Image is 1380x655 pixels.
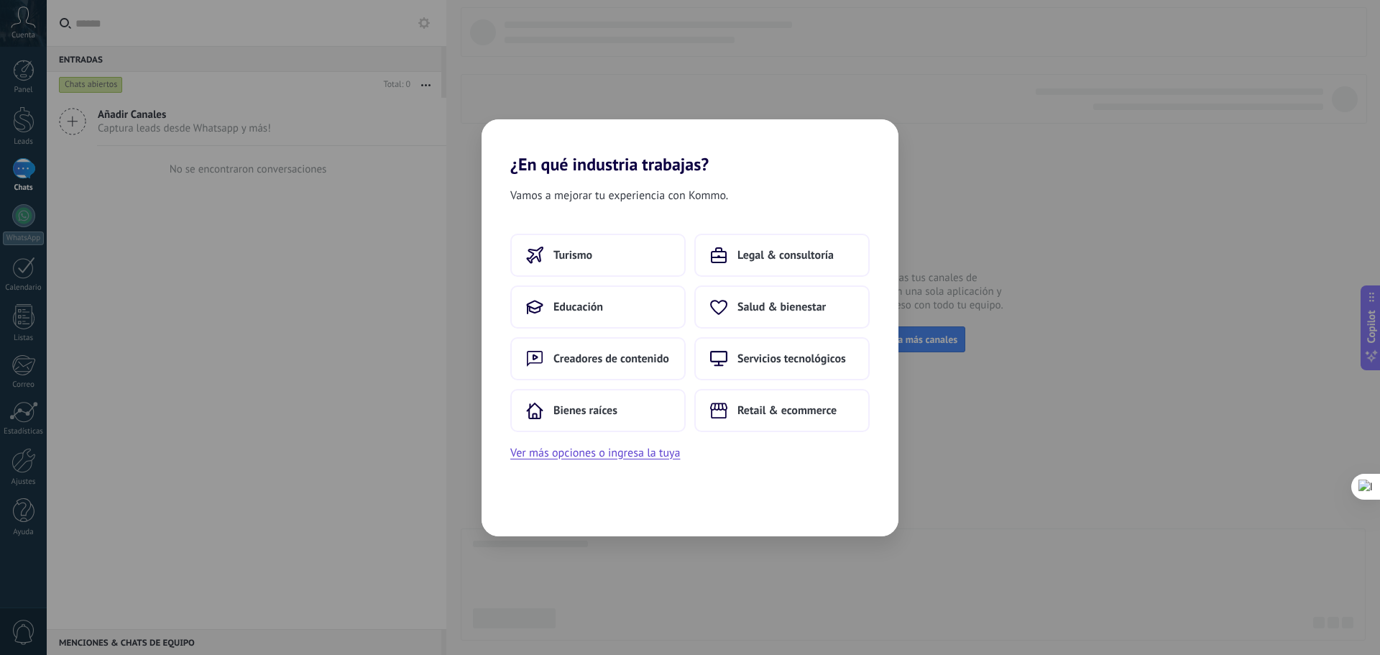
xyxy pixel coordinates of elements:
[553,248,592,262] span: Turismo
[510,389,686,432] button: Bienes raíces
[553,300,603,314] span: Educación
[694,389,870,432] button: Retail & ecommerce
[553,352,669,366] span: Creadores de contenido
[737,352,846,366] span: Servicios tecnológicos
[482,119,898,175] h2: ¿En qué industria trabajas?
[694,234,870,277] button: Legal & consultoría
[694,285,870,329] button: Salud & bienestar
[510,444,680,462] button: Ver más opciones o ingresa la tuya
[737,248,834,262] span: Legal & consultoría
[694,337,870,380] button: Servicios tecnológicos
[737,403,837,418] span: Retail & ecommerce
[553,403,617,418] span: Bienes raíces
[737,300,826,314] span: Salud & bienestar
[510,337,686,380] button: Creadores de contenido
[510,234,686,277] button: Turismo
[510,285,686,329] button: Educación
[510,186,728,205] span: Vamos a mejorar tu experiencia con Kommo.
